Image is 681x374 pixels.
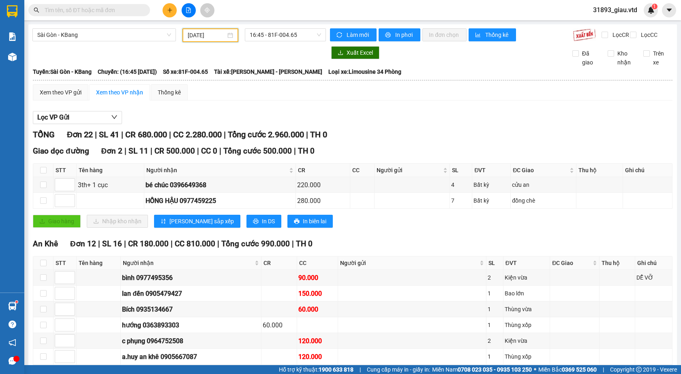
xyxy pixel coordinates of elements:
span: An Khê [33,239,58,248]
span: CR 680.000 [125,130,167,139]
span: Người gửi [377,166,441,175]
img: warehouse-icon [8,302,17,310]
span: Tổng cước 990.000 [221,239,290,248]
span: TH 0 [310,130,327,139]
button: plus [163,3,177,17]
th: Tên hàng [77,164,144,177]
div: bé chúc 0396649368 [146,180,294,190]
sup: 1 [15,301,18,303]
span: SL 41 [99,130,119,139]
span: | [124,239,126,248]
div: 1 [488,321,502,329]
span: search [34,7,39,13]
th: Ghi chú [635,256,672,270]
span: Thống kê [485,30,510,39]
span: CR 180.000 [128,239,169,248]
th: Thu hộ [600,256,635,270]
button: uploadGiao hàng [33,215,81,228]
th: ĐVT [503,256,550,270]
span: Lọc CR [609,30,630,39]
button: downloadNhập kho nhận [87,215,148,228]
div: 1 [488,289,502,298]
span: plus [167,7,173,13]
th: Thu hộ [576,164,623,177]
div: Thống kê [158,88,181,97]
div: 120.000 [298,336,337,346]
span: | [150,146,152,156]
span: question-circle [9,321,16,328]
span: sort-ascending [161,218,166,225]
span: Tổng cước 2.960.000 [228,130,304,139]
span: TỔNG [33,130,55,139]
div: hướng 0363893303 [122,320,260,330]
div: Xem theo VP nhận [96,88,143,97]
th: Ghi chú [623,164,672,177]
div: cửu an [512,180,574,189]
span: Lọc CC [638,30,659,39]
span: | [360,365,361,374]
div: Bích 0935134667 [122,304,260,314]
span: Sài Gòn - KBang [37,29,171,41]
img: 9k= [573,28,596,41]
span: [PERSON_NAME] sắp xếp [169,217,234,226]
div: Bất kỳ [473,180,509,189]
span: printer [385,32,392,38]
th: CC [297,256,338,270]
div: HỒNG HẬU 0977459225 [146,196,294,206]
span: | [95,130,97,139]
span: notification [9,339,16,346]
span: printer [294,218,300,225]
span: ĐC Giao [513,166,567,175]
button: printerIn phơi [379,28,420,41]
div: Kiện vừa [505,273,549,282]
span: Miền Bắc [538,365,597,374]
span: Người gửi [340,259,478,267]
span: In DS [262,217,275,226]
span: | [124,146,126,156]
sup: 1 [652,4,657,9]
span: copyright [636,367,642,372]
div: Kiện vừa [505,336,549,345]
th: ĐVT [472,164,511,177]
th: CC [350,164,375,177]
div: 7 [451,196,471,205]
div: Bất kỳ [473,196,509,205]
span: CR 500.000 [154,146,195,156]
span: ĐC Giao [552,259,591,267]
div: Thùng xốp [505,352,549,361]
span: | [292,239,294,248]
span: In phơi [395,30,414,39]
span: Đơn 22 [67,130,93,139]
div: 2 [488,273,502,282]
button: printerIn biên lai [287,215,333,228]
div: 120.000 [298,352,337,362]
span: Loại xe: Limousine 34 Phòng [328,67,401,76]
span: SL 16 [102,239,122,248]
button: caret-down [662,3,676,17]
span: Đã giao [579,49,602,67]
img: logo-vxr [7,5,17,17]
input: 14/10/2025 [188,31,226,40]
div: Thùng vừa [505,305,549,314]
div: 1 [488,352,502,361]
span: | [603,365,604,374]
span: | [294,146,296,156]
span: | [169,130,171,139]
span: file-add [186,7,191,13]
img: warehouse-icon [8,53,17,61]
span: Xuất Excel [347,48,373,57]
span: | [217,239,219,248]
div: bình 0977495356 [122,273,260,283]
span: bar-chart [475,32,482,38]
button: bar-chartThống kê [469,28,516,41]
div: 4 [451,180,471,189]
span: Tổng cước 500.000 [223,146,292,156]
span: 31893_giau.vtd [587,5,644,15]
span: Người nhận [123,259,253,267]
input: Tìm tên, số ĐT hoặc mã đơn [45,6,140,15]
div: a.huy an khê 0905667087 [122,352,260,362]
span: Người nhận [146,166,287,175]
strong: 0369 525 060 [562,366,597,373]
div: DỄ VỠ [636,273,671,282]
strong: 1900 633 818 [319,366,353,373]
